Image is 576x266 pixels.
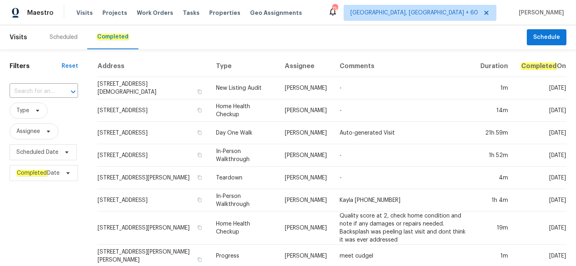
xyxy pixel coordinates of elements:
button: Copy Address [196,196,203,204]
td: [DATE] [514,212,566,245]
td: 14m [474,99,514,122]
td: [DATE] [514,144,566,167]
th: On [514,56,566,77]
td: - [333,144,474,167]
span: Projects [102,9,127,17]
td: - [333,167,474,189]
td: Auto-generated Visit [333,122,474,144]
th: Address [97,56,210,77]
div: Scheduled [50,33,78,41]
td: [PERSON_NAME] [278,144,333,167]
td: Teardown [210,167,278,189]
td: [PERSON_NAME] [278,99,333,122]
button: Open [68,86,79,97]
input: Search for an address... [10,85,56,98]
th: Duration [474,56,514,77]
td: Home Health Checkup [210,212,278,245]
td: [STREET_ADDRESS][PERSON_NAME] [97,212,210,245]
button: Copy Address [196,88,203,95]
span: Type [16,107,29,115]
span: [GEOGRAPHIC_DATA], [GEOGRAPHIC_DATA] + 60 [350,9,478,17]
td: Kayla [PHONE_NUMBER] [333,189,474,212]
button: Copy Address [196,107,203,114]
td: - [333,99,474,122]
div: Reset [62,62,78,70]
span: Assignee [16,127,40,135]
td: [STREET_ADDRESS] [97,144,210,167]
th: Assignee [278,56,333,77]
td: [STREET_ADDRESS] [97,189,210,212]
button: Copy Address [196,224,203,231]
h1: Filters [10,62,62,70]
td: In-Person Walkthrough [210,189,278,212]
button: Copy Address [196,129,203,136]
td: 21h 59m [474,122,514,144]
td: [STREET_ADDRESS] [97,99,210,122]
em: Completed [16,170,47,176]
td: [STREET_ADDRESS][PERSON_NAME] [97,167,210,189]
td: Home Health Checkup [210,99,278,122]
td: 1h 52m [474,144,514,167]
td: [DATE] [514,77,566,99]
td: [DATE] [514,122,566,144]
td: [PERSON_NAME] [278,167,333,189]
em: Completed [97,34,129,40]
span: Visits [76,9,93,17]
td: [DATE] [514,167,566,189]
span: Maestro [27,9,54,17]
td: 1m [474,77,514,99]
span: Scheduled Date [16,148,58,156]
td: - [333,77,474,99]
td: Day One Walk [210,122,278,144]
td: [DATE] [514,99,566,122]
td: [PERSON_NAME] [278,122,333,144]
button: Copy Address [196,174,203,181]
span: Date [16,169,60,177]
span: Schedule [533,32,560,42]
span: Properties [209,9,240,17]
button: Copy Address [196,256,203,263]
th: Type [210,56,278,77]
td: In-Person Walkthrough [210,144,278,167]
span: Geo Assignments [250,9,302,17]
button: Copy Address [196,151,203,159]
th: Comments [333,56,474,77]
span: Visits [10,28,27,46]
td: [STREET_ADDRESS][DEMOGRAPHIC_DATA] [97,77,210,99]
td: New Listing Audit [210,77,278,99]
td: 19m [474,212,514,245]
td: [PERSON_NAME] [278,212,333,245]
em: Completed [521,62,557,70]
span: [PERSON_NAME] [516,9,564,17]
div: 753 [332,5,338,13]
td: Quality score at 2, check home condition and note if any damages or repairs needed. Backsplash wa... [333,212,474,245]
span: Work Orders [137,9,173,17]
button: Schedule [527,29,566,46]
td: 1h 4m [474,189,514,212]
span: Tasks [183,10,200,16]
td: 4m [474,167,514,189]
td: [STREET_ADDRESS] [97,122,210,144]
td: [PERSON_NAME] [278,77,333,99]
td: [DATE] [514,189,566,212]
td: [PERSON_NAME] [278,189,333,212]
